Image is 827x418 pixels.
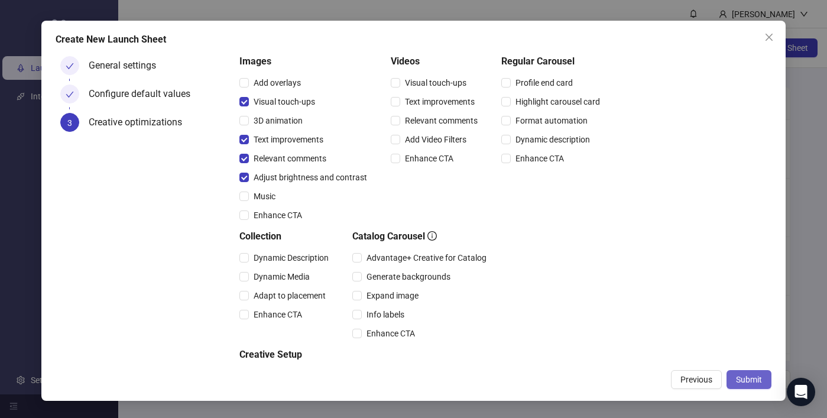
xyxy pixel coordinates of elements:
[89,85,200,103] div: Configure default values
[249,133,328,146] span: Text improvements
[764,33,774,42] span: close
[249,171,372,184] span: Adjust brightness and contrast
[249,76,306,89] span: Add overlays
[362,327,420,340] span: Enhance CTA
[511,76,578,89] span: Profile end card
[362,308,409,321] span: Info labels
[501,54,605,69] h5: Regular Carousel
[727,370,771,389] button: Submit
[239,229,333,244] h5: Collection
[249,190,280,203] span: Music
[249,152,331,165] span: Relevant comments
[66,90,74,99] span: check
[249,95,320,108] span: Visual touch-ups
[400,114,482,127] span: Relevant comments
[400,133,471,146] span: Add Video Filters
[239,54,372,69] h5: Images
[511,152,569,165] span: Enhance CTA
[249,209,307,222] span: Enhance CTA
[511,95,605,108] span: Highlight carousel card
[671,370,722,389] button: Previous
[249,114,307,127] span: 3D animation
[400,76,471,89] span: Visual touch-ups
[362,270,455,283] span: Generate backgrounds
[239,348,605,362] h5: Creative Setup
[249,289,330,302] span: Adapt to placement
[511,114,592,127] span: Format automation
[89,113,192,132] div: Creative optimizations
[249,308,307,321] span: Enhance CTA
[680,375,712,384] span: Previous
[89,56,166,75] div: General settings
[249,270,314,283] span: Dynamic Media
[511,133,595,146] span: Dynamic description
[787,378,815,406] div: Open Intercom Messenger
[760,28,779,47] button: Close
[56,33,771,47] div: Create New Launch Sheet
[362,289,423,302] span: Expand image
[391,54,482,69] h5: Videos
[400,152,458,165] span: Enhance CTA
[249,251,333,264] span: Dynamic Description
[67,118,72,128] span: 3
[352,229,491,244] h5: Catalog Carousel
[736,375,762,384] span: Submit
[427,231,437,241] span: info-circle
[400,95,479,108] span: Text improvements
[362,251,491,264] span: Advantage+ Creative for Catalog
[66,62,74,70] span: check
